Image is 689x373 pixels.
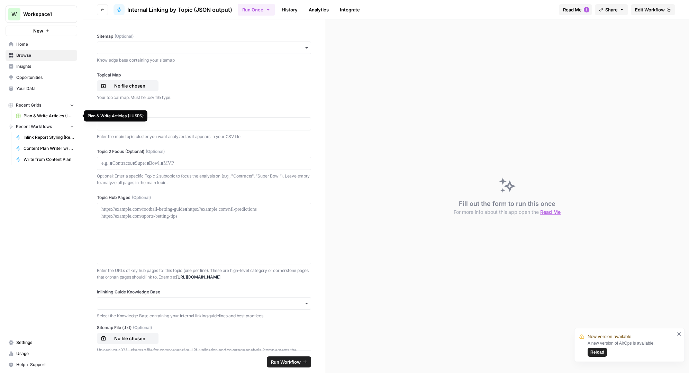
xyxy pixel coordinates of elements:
[115,33,134,39] span: (Optional)
[336,4,364,15] a: Integrate
[635,6,665,13] span: Edit Workflow
[24,134,74,140] span: Inlink Report Styling (Reformat JSON to HTML)
[6,6,77,23] button: Workspace: Workspace1
[631,4,675,15] a: Edit Workflow
[16,41,74,47] span: Home
[16,63,74,70] span: Insights
[11,10,17,18] span: W
[97,333,158,344] button: No file chosen
[6,26,77,36] button: New
[23,11,65,18] span: Workspace1
[271,358,301,365] span: Run Workflow
[16,351,74,357] span: Usage
[127,6,232,14] span: Internal Linking by Topic (JSON output)
[97,33,311,39] label: Sitemap
[108,82,152,89] p: No file chosen
[97,347,311,360] p: Upload your XML sitemap file for comprehensive URL validation and coverage analysis (complements ...
[16,85,74,92] span: Your Data
[97,80,158,91] button: No file chosen
[590,349,604,355] span: Reload
[6,337,77,348] a: Settings
[13,154,77,165] a: Write from Content Plan
[97,194,311,201] label: Topic Hub Pages
[595,4,628,15] button: Share
[16,362,74,368] span: Help + Support
[588,333,631,340] span: New version available
[238,4,275,16] button: Run Once
[6,359,77,370] button: Help + Support
[13,143,77,154] a: Content Plan Writer w/ Visual Suggestions
[559,4,592,15] button: Read Me
[588,348,607,357] button: Reload
[97,267,311,281] p: Enter the URLs of key hub pages for this topic (one per line). These are high-level category or c...
[146,148,165,155] span: (Optional)
[16,102,41,108] span: Recent Grids
[97,148,311,155] label: Topic 2 Focus (Optional)
[6,39,77,50] a: Home
[540,209,561,215] span: Read Me
[97,312,311,319] p: Select the Knowledge Base containing your internal linking guidelines and best practices
[677,331,682,337] button: close
[6,100,77,110] button: Recent Grids
[605,6,618,13] span: Share
[97,289,311,295] label: Inlinking Guide Knowledge Base
[33,27,43,34] span: New
[278,4,302,15] a: History
[13,110,77,121] a: Plan & Write Articles (LUSPS)
[97,325,311,331] label: Sitemap File (.txt)
[133,325,152,331] span: (Optional)
[97,94,311,101] p: Your topical map. Must be .csv file type.
[6,348,77,359] a: Usage
[24,156,74,163] span: Write from Content Plan
[6,121,77,132] button: Recent Workflows
[563,6,582,13] span: Read Me
[97,72,311,78] label: Topical Map
[6,50,77,61] a: Browse
[176,274,221,280] a: [URL][DOMAIN_NAME]
[114,4,232,15] a: Internal Linking by Topic (JSON output)
[454,209,561,216] button: For more info about this app open the Read Me
[267,356,311,367] button: Run Workflow
[16,339,74,346] span: Settings
[97,133,311,140] p: Enter the main topic cluster you want analyzed as it appears in your CSV file
[305,4,333,15] a: Analytics
[16,52,74,58] span: Browse
[97,57,311,64] p: Knowledge base containing your sitemap
[6,72,77,83] a: Opportunities
[97,109,311,115] label: Topic Focus
[13,132,77,143] a: Inlink Report Styling (Reformat JSON to HTML)
[6,83,77,94] a: Your Data
[16,74,74,81] span: Opportunities
[108,335,152,342] p: No file chosen
[24,113,74,119] span: Plan & Write Articles (LUSPS)
[88,113,144,119] div: Plan & Write Articles (LUSPS)
[588,340,675,357] div: A new version of AirOps is available.
[132,194,151,201] span: (Optional)
[97,173,311,186] p: Optional: Enter a specific Topic 2 subtopic to focus the analysis on (e.g., "Contracts", "Super B...
[454,199,561,216] div: Fill out the form to run this once
[16,124,52,130] span: Recent Workflows
[24,145,74,152] span: Content Plan Writer w/ Visual Suggestions
[6,61,77,72] a: Insights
